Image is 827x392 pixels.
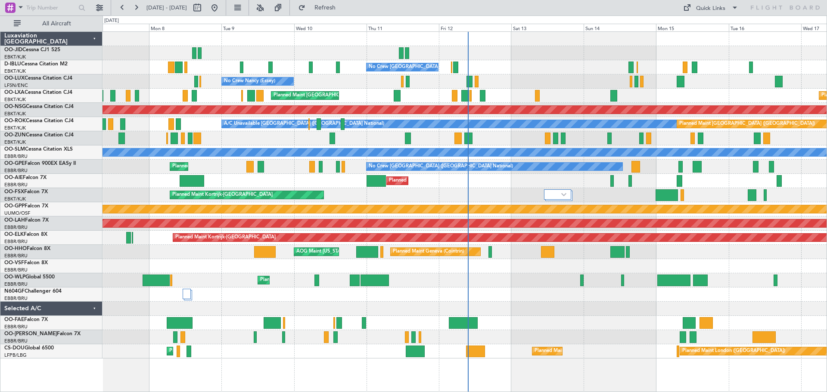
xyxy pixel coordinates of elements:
[307,5,343,11] span: Refresh
[4,196,26,202] a: EBKT/KJK
[4,82,28,89] a: LFSN/ENC
[4,118,74,123] a: OO-ROKCessna Citation CJ4
[4,232,47,237] a: OO-ELKFalcon 8X
[4,90,25,95] span: OO-LXA
[4,96,26,103] a: EBKT/KJK
[439,24,511,31] div: Fri 12
[4,289,62,294] a: N604GFChallenger 604
[4,175,47,180] a: OO-AIEFalcon 7X
[26,1,76,14] input: Trip Number
[4,111,26,117] a: EBKT/KJK
[4,224,28,231] a: EBBR/BRU
[511,24,584,31] div: Sat 13
[4,204,48,209] a: OO-GPPFalcon 7X
[4,352,27,358] a: LFPB/LBG
[4,331,57,336] span: OO-[PERSON_NAME]
[4,47,60,52] a: OO-JIDCessna CJ1 525
[4,139,26,145] a: EBKT/KJK
[4,246,50,251] a: OO-HHOFalcon 8X
[679,117,815,130] div: Planned Maint [GEOGRAPHIC_DATA] ([GEOGRAPHIC_DATA])
[4,275,55,280] a: OO-WLPGlobal 5500
[4,76,25,81] span: OO-LUX
[369,160,513,173] div: No Crew [GEOGRAPHIC_DATA] ([GEOGRAPHIC_DATA] National)
[4,346,25,351] span: CS-DOU
[535,345,670,358] div: Planned Maint [GEOGRAPHIC_DATA] ([GEOGRAPHIC_DATA])
[169,345,305,358] div: Planned Maint [GEOGRAPHIC_DATA] ([GEOGRAPHIC_DATA])
[4,189,48,194] a: OO-FSXFalcon 7X
[4,189,24,194] span: OO-FSX
[4,210,30,216] a: UUMO/OSF
[4,118,26,123] span: OO-ROK
[4,204,25,209] span: OO-GPP
[4,68,26,74] a: EBKT/KJK
[294,24,367,31] div: Wed 10
[146,4,187,12] span: [DATE] - [DATE]
[4,218,49,223] a: OO-LAHFalcon 7X
[369,61,513,74] div: No Crew [GEOGRAPHIC_DATA] ([GEOGRAPHIC_DATA] National)
[22,21,91,27] span: All Aircraft
[729,24,801,31] div: Tue 16
[4,133,26,138] span: OO-ZUN
[389,174,525,187] div: Planned Maint [GEOGRAPHIC_DATA] ([GEOGRAPHIC_DATA])
[4,147,25,152] span: OO-SLM
[4,147,73,152] a: OO-SLMCessna Citation XLS
[696,4,725,13] div: Quick Links
[4,167,28,174] a: EBBR/BRU
[4,317,48,322] a: OO-FAEFalcon 7X
[4,275,25,280] span: OO-WLP
[4,161,76,166] a: OO-GPEFalcon 900EX EASy II
[4,331,81,336] a: OO-[PERSON_NAME]Falcon 7X
[4,238,28,245] a: EBBR/BRU
[561,193,566,196] img: arrow-gray.svg
[175,231,276,244] div: Planned Maint Kortrijk-[GEOGRAPHIC_DATA]
[4,47,22,52] span: OO-JID
[4,253,28,259] a: EBBR/BRU
[4,104,26,109] span: OO-NSG
[4,324,28,330] a: EBBR/BRU
[4,161,25,166] span: OO-GPE
[4,104,74,109] a: OO-NSGCessna Citation CJ4
[294,1,346,15] button: Refresh
[274,89,429,102] div: Planned Maint [GEOGRAPHIC_DATA] ([GEOGRAPHIC_DATA] National)
[4,260,48,265] a: OO-VSFFalcon 8X
[4,182,28,188] a: EBBR/BRU
[4,62,21,67] span: D-IBLU
[4,153,28,160] a: EBBR/BRU
[224,117,384,130] div: A/C Unavailable [GEOGRAPHIC_DATA] ([GEOGRAPHIC_DATA] National)
[172,188,273,201] div: Planned Maint Kortrijk-[GEOGRAPHIC_DATA]
[656,24,728,31] div: Mon 15
[4,218,25,223] span: OO-LAH
[4,246,27,251] span: OO-HHO
[260,274,305,287] div: Planned Maint Liege
[4,317,24,322] span: OO-FAE
[584,24,656,31] div: Sun 14
[4,133,74,138] a: OO-ZUNCessna Citation CJ4
[682,345,785,358] div: Planned Maint London ([GEOGRAPHIC_DATA])
[4,232,24,237] span: OO-ELK
[4,54,26,60] a: EBKT/KJK
[296,245,401,258] div: AOG Maint [US_STATE] ([GEOGRAPHIC_DATA])
[4,175,23,180] span: OO-AIE
[4,295,28,302] a: EBBR/BRU
[4,62,68,67] a: D-IBLUCessna Citation M2
[172,160,328,173] div: Planned Maint [GEOGRAPHIC_DATA] ([GEOGRAPHIC_DATA] National)
[679,1,743,15] button: Quick Links
[9,17,93,31] button: All Aircraft
[4,125,26,131] a: EBKT/KJK
[4,346,54,351] a: CS-DOUGlobal 6500
[4,338,28,344] a: EBBR/BRU
[4,260,24,265] span: OO-VSF
[221,24,294,31] div: Tue 9
[149,24,221,31] div: Mon 8
[224,75,275,88] div: No Crew Nancy (Essey)
[367,24,439,31] div: Thu 11
[4,76,72,81] a: OO-LUXCessna Citation CJ4
[4,267,28,273] a: EBBR/BRU
[4,90,72,95] a: OO-LXACessna Citation CJ4
[4,289,25,294] span: N604GF
[104,17,119,25] div: [DATE]
[393,245,464,258] div: Planned Maint Geneva (Cointrin)
[4,281,28,287] a: EBBR/BRU
[77,24,149,31] div: Sun 7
